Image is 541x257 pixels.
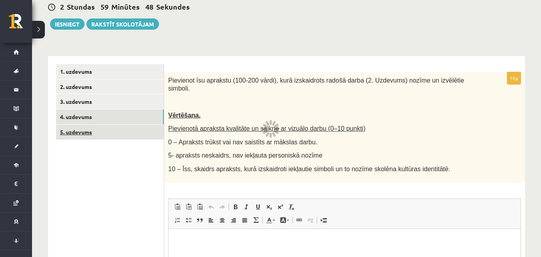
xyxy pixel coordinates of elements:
[217,215,228,225] a: Center
[8,8,344,16] body: Editor, wiswyg-editor-user-answer-47024978289820
[172,202,183,212] a: Paste (Ctrl+V)
[507,72,521,85] p: 10p
[168,139,318,146] span: 0 – Apraksts trūkst vai nav saistīts ar mākslas darbu.
[230,202,241,212] a: Bold (Ctrl+B)
[194,215,205,225] a: Block Quote
[278,215,292,225] a: Background Color
[294,215,305,225] a: Link (Ctrl+K)
[263,202,275,212] a: Subscript
[172,215,183,225] a: Insert/Remove Numbered List
[56,94,164,109] a: 3. uzdevums
[228,215,239,225] a: Align Right
[250,215,261,225] a: Math
[60,2,64,11] span: 2
[168,77,464,92] span: Pievienot īsu aprakstu (100-200 vārdi), kurā izskaidrots radošā darba (2. Uzdevums) nozīme un izv...
[101,2,109,11] span: 59
[305,215,316,225] a: Unlink
[183,202,194,212] a: Paste as plain text (Ctrl+Shift+V)
[156,2,190,11] span: Sekundes
[205,215,217,225] a: Align Left
[205,202,217,212] a: Undo (Ctrl+Z)
[56,79,164,94] a: 2. uzdevums
[252,202,263,212] a: Underline (Ctrl+U)
[168,152,322,159] span: 5- apraksts neskaidrs, nav iekļauta personiskā nozīme
[194,202,205,212] a: Paste from Word
[50,18,84,30] button: Iesniegt
[168,125,366,132] span: Pievienotā apraksta kvalitāte un saikne ar vizuālo darbu (0–10 punkti)
[183,215,194,225] a: Insert/Remove Bulleted List
[9,14,32,34] a: Rīgas 1. Tālmācības vidusskola
[168,112,201,119] span: Vērtēšana.
[145,2,153,11] span: 48
[239,215,250,225] a: Justify
[286,202,297,212] a: Remove Format
[217,202,228,212] a: Redo (Ctrl+Y)
[56,109,164,124] a: 4. uzdevums
[168,166,450,172] span: 10 – Īss, skaidrs apraksts, kurā izskaidroti iekļautie simboli un to nozīme skolēna kultūras iden...
[56,64,164,79] a: 1. uzdevums
[263,215,278,225] a: Text Color
[275,202,286,212] a: Superscript
[318,215,329,225] a: Insert Page Break for Printing
[111,2,140,11] span: Minūtes
[86,18,159,30] a: Rakstīt skolotājam
[241,202,252,212] a: Italic (Ctrl+I)
[56,125,164,140] a: 5. uzdevums
[67,2,95,11] span: Stundas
